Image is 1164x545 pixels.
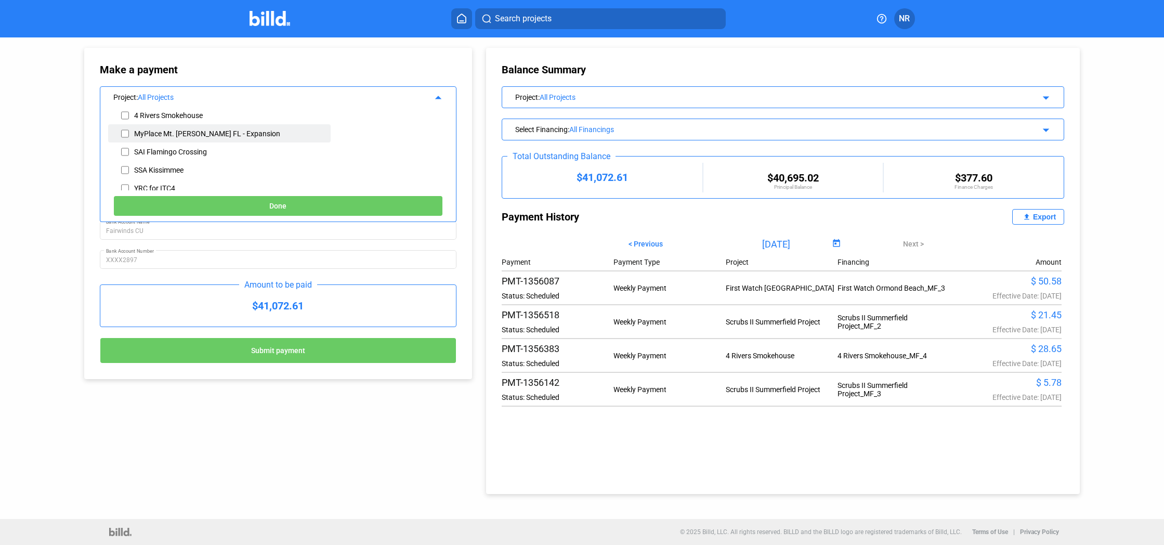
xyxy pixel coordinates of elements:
[950,343,1062,354] div: $ 28.65
[134,184,175,192] div: YRC for ITC4
[502,343,613,354] div: PMT-1356383
[894,8,915,29] button: NR
[134,148,207,156] div: SAI Flamingo Crossing
[838,314,949,330] div: Scrubs II Summerfield Project_MF_2
[430,90,443,102] mat-icon: arrow_drop_up
[629,240,663,248] span: < Previous
[136,93,138,101] span: :
[113,196,443,216] button: Done
[703,172,883,184] div: $40,695.02
[1020,528,1059,536] b: Privacy Policy
[502,326,613,334] div: Status: Scheduled
[838,352,949,360] div: 4 Rivers Smokehouse_MF_4
[100,338,456,364] button: Submit payment
[838,284,949,292] div: First Watch Ormond Beach_MF_3
[269,202,286,211] span: Done
[540,93,997,101] div: All Projects
[838,381,949,398] div: Scrubs II Summerfield Project_MF_3
[134,129,280,138] div: MyPlace Mt. [PERSON_NAME] FL - Expansion
[950,393,1062,401] div: Effective Date: [DATE]
[884,172,1064,184] div: $377.60
[475,8,726,29] button: Search projects
[1038,122,1051,135] mat-icon: arrow_drop_down
[100,63,314,76] div: Make a payment
[495,12,552,25] span: Search projects
[613,318,725,326] div: Weekly Payment
[1033,213,1056,221] div: Export
[569,125,997,134] div: All Financings
[950,276,1062,287] div: $ 50.58
[1012,209,1064,225] button: Export
[621,235,671,253] button: < Previous
[1021,211,1033,223] mat-icon: file_upload
[109,528,132,536] img: logo
[502,258,613,266] div: Payment
[726,318,838,326] div: Scrubs II Summerfield Project
[134,111,203,120] div: 4 Rivers Smokehouse
[726,284,838,292] div: First Watch [GEOGRAPHIC_DATA]
[1013,528,1015,536] p: |
[950,377,1062,388] div: $ 5.78
[950,292,1062,300] div: Effective Date: [DATE]
[502,393,613,401] div: Status: Scheduled
[100,285,456,327] div: $41,072.61
[251,347,305,355] span: Submit payment
[680,528,962,536] p: © 2025 Billd, LLC. All rights reserved. BILLD and the BILLD logo are registered trademarks of Bil...
[515,91,997,101] div: Project
[1038,90,1051,102] mat-icon: arrow_drop_down
[884,184,1064,190] div: Finance Charges
[538,93,540,101] span: :
[507,151,616,161] div: Total Outstanding Balance
[899,12,910,25] span: NR
[950,326,1062,334] div: Effective Date: [DATE]
[502,309,613,320] div: PMT-1356518
[239,280,317,290] div: Amount to be paid
[726,352,838,360] div: 4 Rivers Smokehouse
[502,377,613,388] div: PMT-1356142
[838,258,949,266] div: Financing
[502,63,1064,76] div: Balance Summary
[138,93,410,101] div: All Projects
[1036,258,1062,266] div: Amount
[972,528,1008,536] b: Terms of Use
[829,237,843,251] button: Open calendar
[113,91,410,101] div: Project
[613,385,725,394] div: Weekly Payment
[502,359,613,368] div: Status: Scheduled
[134,166,184,174] div: SSA Kissimmee
[250,11,291,26] img: Billd Company Logo
[950,309,1062,320] div: $ 21.45
[895,235,932,253] button: Next >
[903,240,924,248] span: Next >
[613,258,725,266] div: Payment Type
[502,171,702,184] div: $41,072.61
[613,352,725,360] div: Weekly Payment
[726,258,838,266] div: Project
[568,125,569,134] span: :
[502,209,783,225] div: Payment History
[613,284,725,292] div: Weekly Payment
[515,123,997,134] div: Select Financing
[703,184,883,190] div: Principal Balance
[950,359,1062,368] div: Effective Date: [DATE]
[726,385,838,394] div: Scrubs II Summerfield Project
[502,292,613,300] div: Status: Scheduled
[502,276,613,287] div: PMT-1356087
